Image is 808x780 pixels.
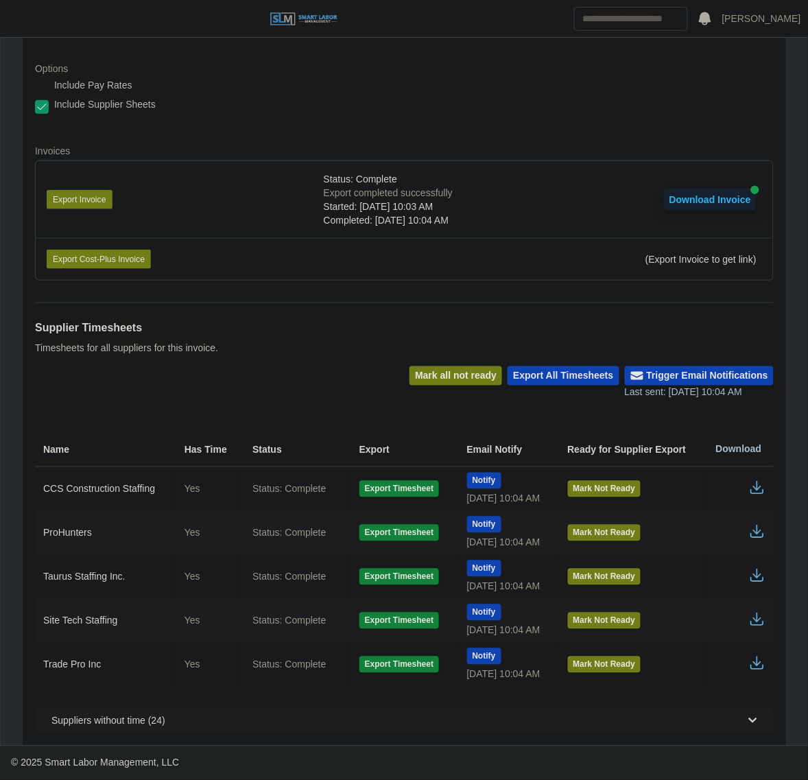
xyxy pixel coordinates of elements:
[35,342,218,355] p: Timesheets for all suppliers for this invoice.
[174,433,241,467] th: Has Time
[664,194,757,205] a: Download Invoice
[467,667,546,681] div: [DATE] 10:04 AM
[467,648,501,665] button: Notify
[467,580,546,593] div: [DATE] 10:04 AM
[625,386,774,400] div: Last sent: [DATE] 10:04 AM
[645,254,757,265] span: (Export Invoice to get link)
[252,526,326,540] span: Status: Complete
[35,709,774,733] button: Suppliers without time (24)
[174,599,241,643] td: Yes
[35,320,218,336] h1: Supplier Timesheets
[467,473,501,489] button: Notify
[467,604,501,621] button: Notify
[359,657,439,673] button: Export Timesheet
[54,97,156,111] label: Include Supplier Sheets
[324,200,453,213] div: Started: [DATE] 10:03 AM
[625,366,774,386] button: Trigger Email Notifications
[359,481,439,497] button: Export Timesheet
[568,569,641,585] button: Mark Not Ready
[348,433,456,467] th: Export
[568,481,641,497] button: Mark Not Ready
[574,7,688,31] input: Search
[324,172,397,186] span: Status: Complete
[35,144,774,158] dt: Invoices
[705,433,774,467] th: Download
[467,492,546,506] div: [DATE] 10:04 AM
[324,186,453,200] div: Export completed successfully
[35,62,774,75] dt: Options
[324,213,453,227] div: Completed: [DATE] 10:04 AM
[47,190,112,209] button: Export Invoice
[467,560,501,577] button: Notify
[409,366,502,386] button: Mark all not ready
[35,599,174,643] td: Site Tech Staffing
[252,658,326,672] span: Status: Complete
[35,643,174,687] td: Trade Pro Inc
[54,78,132,92] label: Include Pay Rates
[568,525,641,541] button: Mark Not Ready
[664,189,757,211] button: Download Invoice
[557,433,705,467] th: Ready for Supplier Export
[270,12,338,27] img: SLM Logo
[467,536,546,549] div: [DATE] 10:04 AM
[35,467,174,512] td: CCS Construction Staffing
[252,482,326,496] span: Status: Complete
[35,433,174,467] th: Name
[35,555,174,599] td: Taurus Staffing Inc.
[467,624,546,637] div: [DATE] 10:04 AM
[241,433,348,467] th: Status
[51,714,165,728] span: Suppliers without time (24)
[174,467,241,512] td: Yes
[568,613,641,629] button: Mark Not Ready
[11,757,179,768] span: © 2025 Smart Labor Management, LLC
[467,517,501,533] button: Notify
[47,250,151,269] button: Export Cost-Plus Invoice
[174,555,241,599] td: Yes
[508,366,619,386] button: Export All Timesheets
[359,569,439,585] button: Export Timesheet
[359,613,439,629] button: Export Timesheet
[568,657,641,673] button: Mark Not Ready
[456,433,557,467] th: Email Notify
[174,643,241,687] td: Yes
[252,570,326,584] span: Status: Complete
[359,525,439,541] button: Export Timesheet
[252,614,326,628] span: Status: Complete
[174,511,241,555] td: Yes
[35,511,174,555] td: ProHunters
[722,12,801,26] a: [PERSON_NAME]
